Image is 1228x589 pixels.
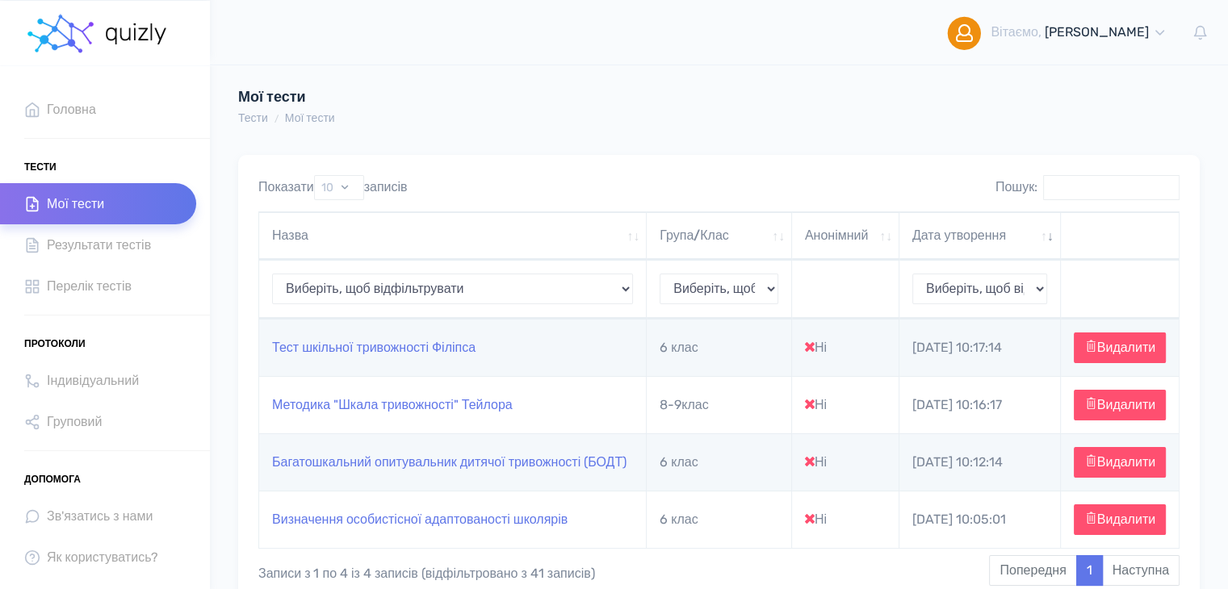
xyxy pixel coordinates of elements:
li: Мої тести [268,110,335,127]
h4: Мої тести [238,89,789,107]
td: 6 клас [647,491,792,548]
img: homepage [24,10,97,58]
button: Видалити [1074,332,1166,363]
button: Видалити [1074,504,1166,535]
th: Анонімний: активувати для сортування стовпців за зростанням [792,212,899,260]
td: Ні [792,433,899,491]
span: [PERSON_NAME] [1045,24,1149,40]
span: Перелік тестів [47,275,132,297]
div: Записи з 1 по 4 із 4 записів (відфільтровано з 41 записів) [258,553,630,584]
li: Тести [238,110,268,127]
label: Показати записів [258,175,408,200]
th: Назва: активувати для сортування стовпців за зростанням [259,212,647,260]
a: Визначення особистісної адаптованості школярів [272,512,568,527]
button: Видалити [1074,390,1166,420]
img: homepage [104,23,170,44]
a: Методика "Шкала тривожності" Тейлора [272,397,513,412]
td: [DATE] 10:05:01 [899,491,1061,548]
span: Головна [47,98,96,120]
td: 6 клас [647,319,792,376]
span: Допомога [24,467,81,491]
th: Група/Клас: активувати для сортування стовпців за зростанням [647,212,792,260]
span: Тести [24,155,57,179]
td: [DATE] 10:17:14 [899,319,1061,376]
span: Як користуватись? [47,546,158,568]
span: Результати тестів [47,234,151,256]
a: Тест шкільної тривожності Філіпса [272,340,476,355]
a: homepage homepage [24,1,170,65]
td: Ні [792,319,899,376]
th: Дата утворення: активувати для сортування стовпців за зростанням [899,212,1061,260]
span: Протоколи [24,332,86,356]
select: Показатизаписів [314,175,364,200]
td: Ні [792,376,899,433]
a: 1 [1076,555,1103,586]
a: Багатошкальний опитувальник дитячої тривожності (БОДТ) [272,454,627,470]
input: Пошук: [1043,175,1180,200]
td: Ні [792,491,899,548]
td: [DATE] 10:16:17 [899,376,1061,433]
td: 6 клас [647,433,792,491]
button: Видалити [1074,447,1166,478]
span: Зв'язатись з нами [47,505,153,527]
label: Пошук: [995,175,1180,200]
td: 8-9клас [647,376,792,433]
span: Мої тести [47,193,104,215]
span: Груповий [47,411,102,432]
nav: breadcrumb [238,110,335,127]
span: Індивідуальний [47,370,139,391]
td: [DATE] 10:12:14 [899,433,1061,491]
